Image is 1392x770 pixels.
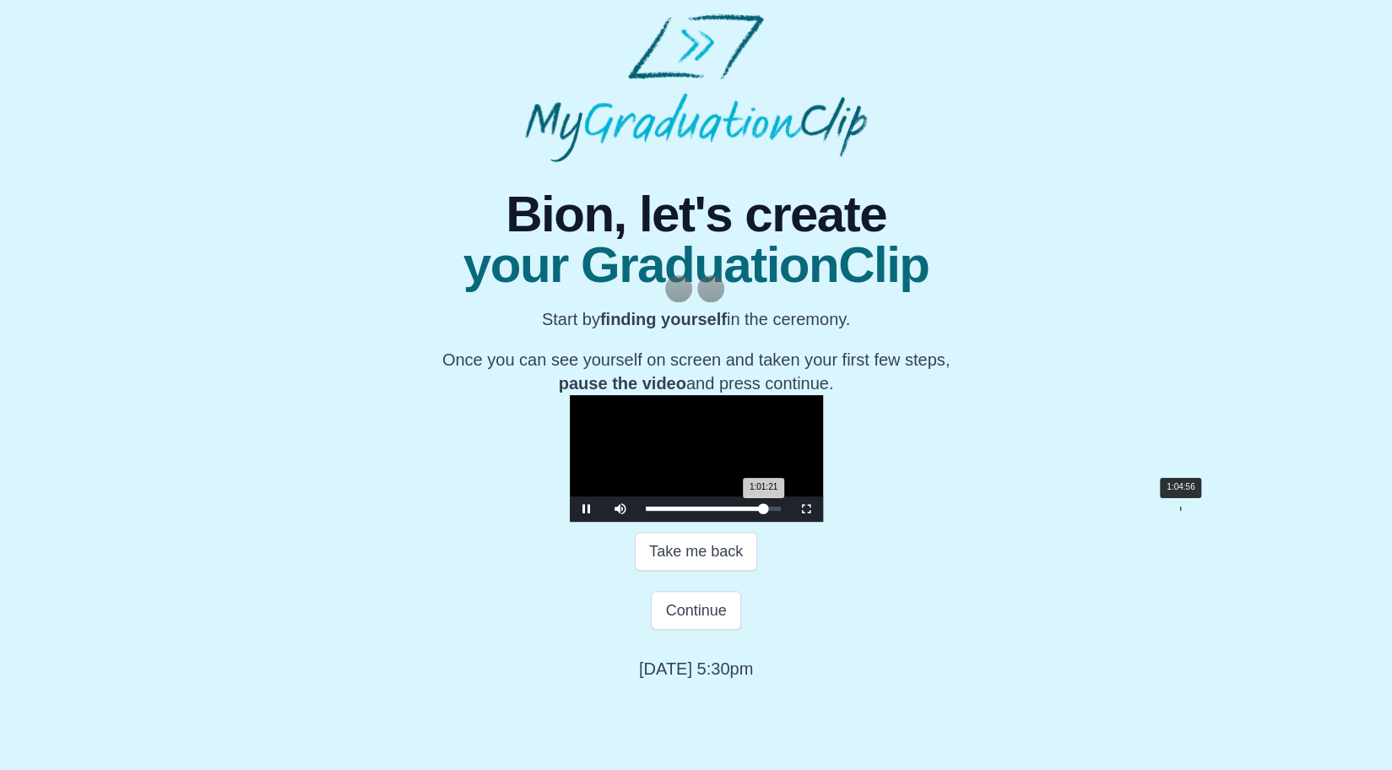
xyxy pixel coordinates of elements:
img: MyGraduationClip [525,14,866,162]
div: Progress Bar [646,507,781,511]
b: pause the video [559,374,686,393]
button: Mute [604,496,637,522]
p: Start by in the ceremony. [442,307,950,331]
div: Video Player [570,395,823,522]
p: [DATE] 5:30pm [639,657,753,681]
p: Once you can see yourself on screen and taken your first few steps, and press continue. [442,348,950,395]
span: your GraduationClip [442,240,950,290]
button: Take me back [635,532,757,571]
b: finding yourself [600,310,727,328]
span: Bion, let's create [442,189,950,240]
button: Fullscreen [789,496,823,522]
button: Pause [570,496,604,522]
button: Continue [651,591,740,630]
